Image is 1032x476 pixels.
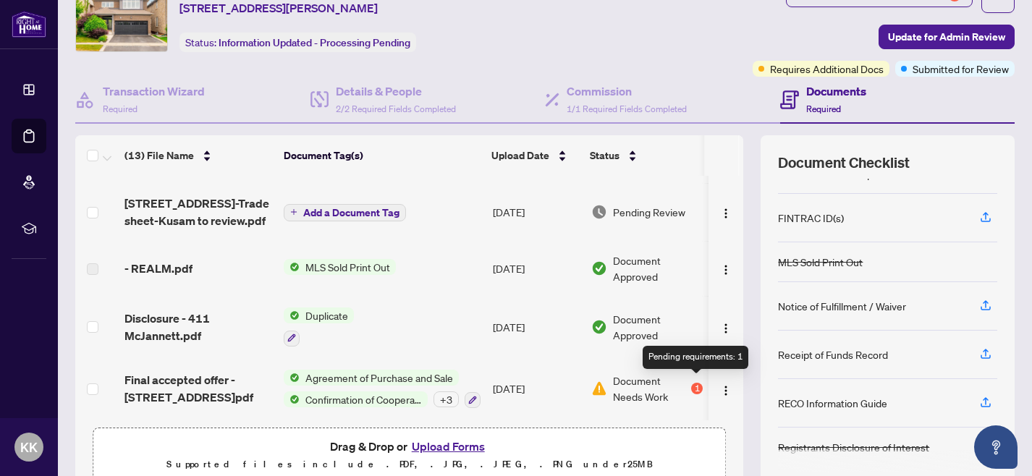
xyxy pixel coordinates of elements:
[590,148,619,163] span: Status
[486,135,584,176] th: Upload Date
[778,347,888,362] div: Receipt of Funds Record
[714,377,737,400] button: Logo
[219,36,410,49] span: Information Updated - Processing Pending
[591,381,607,396] img: Document Status
[487,183,585,241] td: [DATE]
[103,103,138,114] span: Required
[119,135,278,176] th: (13) File Name
[613,373,688,404] span: Document Needs Work
[487,358,585,420] td: [DATE]
[778,395,887,411] div: RECO Information Guide
[20,437,38,457] span: KK
[778,254,863,270] div: MLS Sold Print Out
[487,241,585,296] td: [DATE]
[778,153,910,173] span: Document Checklist
[303,208,399,218] span: Add a Document Tag
[491,148,549,163] span: Upload Date
[336,82,456,100] h4: Details & People
[284,204,406,221] button: Add a Document Tag
[778,298,906,314] div: Notice of Fulfillment / Waiver
[714,257,737,280] button: Logo
[284,370,481,409] button: Status IconAgreement of Purchase and SaleStatus IconConfirmation of Cooperation+3
[179,33,416,52] div: Status:
[284,203,406,221] button: Add a Document Tag
[290,208,297,216] span: plus
[720,264,732,276] img: Logo
[124,195,272,229] span: [STREET_ADDRESS]-Trade sheet-Kusam to review.pdf
[591,260,607,276] img: Document Status
[778,439,929,455] div: Registrants Disclosure of Interest
[720,208,732,219] img: Logo
[300,370,459,386] span: Agreement of Purchase and Sale
[584,135,707,176] th: Status
[913,61,1009,77] span: Submitted for Review
[591,204,607,220] img: Document Status
[567,82,687,100] h4: Commission
[613,204,685,220] span: Pending Review
[720,323,732,334] img: Logo
[778,210,844,226] div: FINTRAC ID(s)
[300,259,396,275] span: MLS Sold Print Out
[714,200,737,224] button: Logo
[124,371,272,406] span: Final accepted offer - [STREET_ADDRESS]pdf
[278,135,486,176] th: Document Tag(s)
[103,82,205,100] h4: Transaction Wizard
[613,252,703,284] span: Document Approved
[300,307,354,323] span: Duplicate
[691,383,703,394] div: 1
[284,307,354,347] button: Status IconDuplicate
[330,437,489,456] span: Drag & Drop or
[888,25,1005,48] span: Update for Admin Review
[124,148,194,163] span: (13) File Name
[806,82,866,100] h4: Documents
[300,391,428,407] span: Confirmation of Cooperation
[124,310,272,344] span: Disclosure - 411 McJannett.pdf
[720,385,732,396] img: Logo
[336,103,456,114] span: 2/2 Required Fields Completed
[613,311,703,343] span: Document Approved
[284,307,300,323] img: Status Icon
[591,319,607,335] img: Document Status
[806,103,841,114] span: Required
[407,437,489,456] button: Upload Forms
[284,391,300,407] img: Status Icon
[284,259,300,275] img: Status Icon
[643,346,748,369] div: Pending requirements: 1
[879,25,1015,49] button: Update for Admin Review
[974,425,1018,469] button: Open asap
[433,391,459,407] div: + 3
[102,456,716,473] p: Supported files include .PDF, .JPG, .JPEG, .PNG under 25 MB
[714,315,737,339] button: Logo
[770,61,884,77] span: Requires Additional Docs
[487,296,585,358] td: [DATE]
[12,11,46,38] img: logo
[124,260,193,277] span: - REALM.pdf
[284,259,396,275] button: Status IconMLS Sold Print Out
[284,370,300,386] img: Status Icon
[567,103,687,114] span: 1/1 Required Fields Completed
